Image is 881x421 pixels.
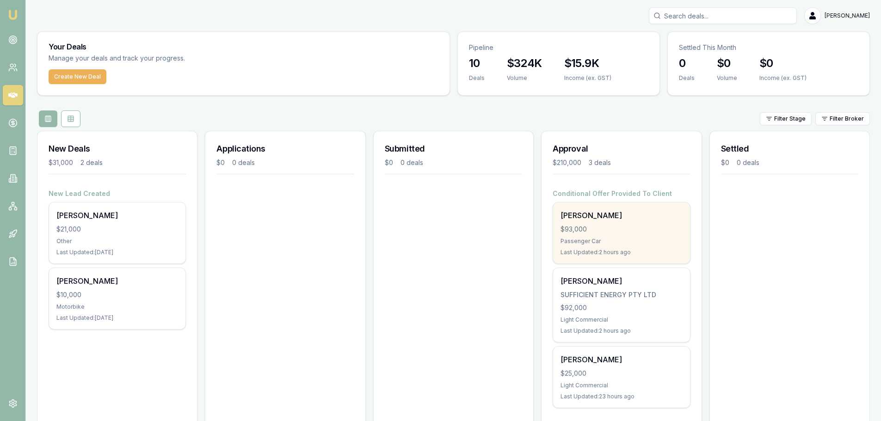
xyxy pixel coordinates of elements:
div: 0 deals [232,158,255,167]
div: $21,000 [56,225,178,234]
div: Light Commercial [561,316,682,323]
h3: 0 [679,56,695,71]
div: $92,000 [561,303,682,312]
h3: Submitted [385,142,522,155]
h3: Approval [553,142,690,155]
div: Passenger Car [561,238,682,245]
div: Last Updated: [DATE] [56,314,178,322]
div: $0 [385,158,393,167]
div: $10,000 [56,290,178,299]
div: 3 deals [589,158,611,167]
div: Deals [469,74,485,82]
div: Other [56,238,178,245]
div: [PERSON_NAME] [561,210,682,221]
div: Last Updated: [DATE] [56,249,178,256]
input: Search deals [649,7,797,24]
div: Motorbike [56,303,178,311]
button: Filter Broker [815,112,870,125]
h3: $15.9K [564,56,611,71]
div: [PERSON_NAME] [56,275,178,287]
h3: $0 [717,56,737,71]
span: Filter Broker [830,115,864,122]
div: $31,000 [49,158,73,167]
div: [PERSON_NAME] [561,354,682,365]
img: emu-icon-u.png [7,9,18,20]
div: SUFFICIENT ENERGY PTY LTD [561,290,682,299]
div: $0 [216,158,225,167]
h3: $0 [759,56,807,71]
div: [PERSON_NAME] [561,275,682,287]
div: $210,000 [553,158,581,167]
div: Volume [507,74,542,82]
div: 0 deals [400,158,423,167]
div: $0 [721,158,729,167]
div: Last Updated: 2 hours ago [561,249,682,256]
h3: $324K [507,56,542,71]
div: $25,000 [561,369,682,378]
button: Create New Deal [49,69,106,84]
div: [PERSON_NAME] [56,210,178,221]
span: Filter Stage [774,115,806,122]
div: Income (ex. GST) [759,74,807,82]
div: Deals [679,74,695,82]
div: Income (ex. GST) [564,74,611,82]
div: Last Updated: 23 hours ago [561,393,682,400]
h3: 10 [469,56,485,71]
div: 0 deals [737,158,759,167]
h4: Conditional Offer Provided To Client [553,189,690,198]
p: Pipeline [469,43,648,52]
div: 2 deals [80,158,103,167]
span: [PERSON_NAME] [825,12,870,19]
p: Manage your deals and track your progress. [49,53,285,64]
p: Settled This Month [679,43,858,52]
div: Light Commercial [561,382,682,389]
h3: Settled [721,142,858,155]
h3: Applications [216,142,354,155]
h3: New Deals [49,142,186,155]
button: Filter Stage [760,112,812,125]
h4: New Lead Created [49,189,186,198]
div: Volume [717,74,737,82]
div: $93,000 [561,225,682,234]
h3: Your Deals [49,43,438,50]
div: Last Updated: 2 hours ago [561,327,682,335]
